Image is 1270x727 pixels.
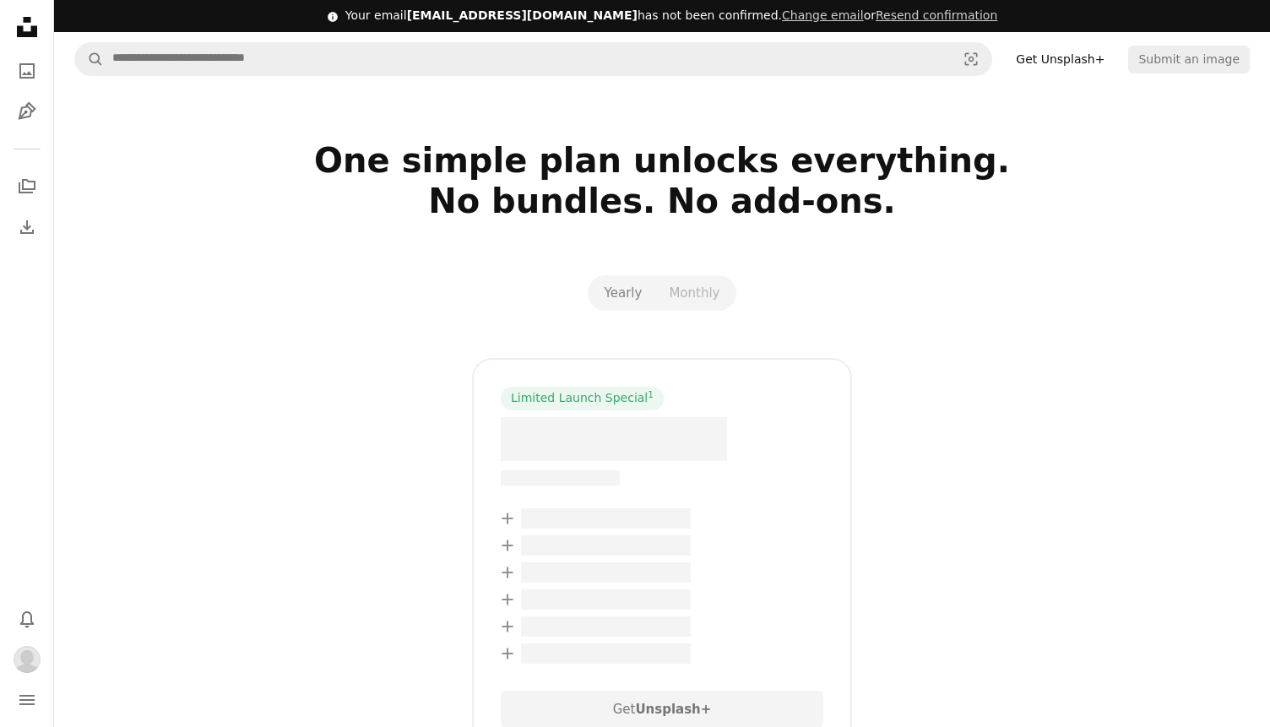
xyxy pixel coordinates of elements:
a: Home — Unsplash [10,10,44,47]
div: Your email has not been confirmed. [345,8,998,24]
button: Monthly [655,279,733,307]
button: Menu [10,683,44,717]
span: – –––– –––– ––– ––– –––– –––– [521,589,691,610]
a: Illustrations [10,95,44,128]
span: –– –––– –––– –––– –– [501,470,620,486]
span: or [782,8,997,22]
button: Visual search [951,43,991,75]
span: – –––– –––– ––– ––– –––– –––– [521,616,691,637]
span: – –––– –––– ––– ––– –––– –––– [521,535,691,556]
span: [EMAIL_ADDRESS][DOMAIN_NAME] [407,8,638,22]
form: Find visuals sitewide [74,42,992,76]
button: Submit an image [1128,46,1250,73]
img: Avatar of user Aleessa Brick Me [14,646,41,673]
a: Collections [10,170,44,203]
a: Get Unsplash+ [1006,46,1115,73]
button: Notifications [10,602,44,636]
button: Resend confirmation [876,8,997,24]
a: Change email [782,8,864,22]
h2: One simple plan unlocks everything. No bundles. No add-ons. [115,140,1209,262]
button: Profile [10,643,44,676]
button: Search Unsplash [75,43,104,75]
span: – –––– ––––. [501,417,727,461]
a: Photos [10,54,44,88]
a: Download History [10,210,44,244]
div: Limited Launch Special [501,387,664,410]
span: – –––– –––– ––– ––– –––– –––– [521,508,691,529]
span: – –––– –––– ––– ––– –––– –––– [521,562,691,583]
span: – –––– –––– ––– ––– –––– –––– [521,643,691,664]
sup: 1 [648,389,654,399]
a: 1 [644,390,657,407]
button: Yearly [591,279,656,307]
strong: Unsplash+ [635,702,711,717]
